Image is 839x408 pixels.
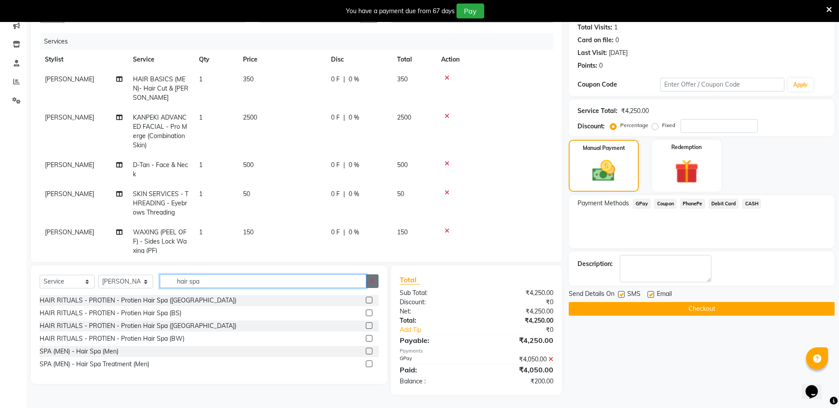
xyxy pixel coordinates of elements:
span: 0 F [331,228,340,237]
div: HAIR RITUALS - PROTIEN - Protien Hair Spa ([GEOGRAPHIC_DATA]) [40,321,236,331]
input: Enter Offer / Coupon Code [660,78,784,91]
th: Price [238,50,326,69]
div: ₹4,050.00 [477,355,560,364]
div: [DATE] [609,48,628,58]
span: CASH [742,199,761,209]
span: 50 [397,190,404,198]
div: SPA (MEN) - Hair Spa (Men) [40,347,118,356]
span: SMS [627,289,640,300]
div: Paid: [393,364,477,375]
span: 1 [199,190,202,198]
img: _gift.svg [667,157,707,186]
button: Checkout [569,302,835,316]
th: Qty [194,50,238,69]
span: 500 [397,161,408,169]
div: ₹4,250.00 [621,106,649,116]
div: Card on file: [578,36,614,45]
span: | [343,160,345,170]
span: Send Details On [569,289,615,300]
span: 0 F [331,189,340,199]
span: 0 % [349,160,359,170]
span: 150 [397,228,408,236]
div: HAIR RITUALS - PROTIEN - Protien Hair Spa (BW) [40,334,184,343]
div: 0 [615,36,619,45]
div: Payable: [393,335,477,346]
span: | [343,75,345,84]
span: WAXING (PEEL OFF) - Sides Lock Waxing (PF) [133,228,187,255]
span: 0 % [349,189,359,199]
span: Email [657,289,672,300]
div: ₹4,250.00 [477,335,560,346]
div: SPA (MEN) - Hair Spa Treatment (Men) [40,360,149,369]
span: 0 F [331,113,340,122]
div: Payments [400,347,553,355]
span: Total [400,275,420,284]
span: [PERSON_NAME] [45,228,94,236]
span: 0 % [349,113,359,122]
span: 0 F [331,75,340,84]
th: Stylist [40,50,128,69]
span: | [343,228,345,237]
th: Service [128,50,194,69]
th: Action [436,50,553,69]
div: 1 [614,23,618,32]
span: [PERSON_NAME] [45,75,94,83]
span: 1 [199,228,202,236]
div: ₹200.00 [477,377,560,386]
span: | [343,113,345,122]
span: [PERSON_NAME] [45,113,94,121]
span: 50 [243,190,250,198]
div: HAIR RITUALS - PROTIEN - Protien Hair Spa ([GEOGRAPHIC_DATA]) [40,296,236,305]
span: 500 [243,161,254,169]
div: 0 [599,61,603,70]
div: Discount: [393,298,477,307]
span: 0 % [349,228,359,237]
label: Percentage [620,121,648,129]
div: ₹4,250.00 [477,307,560,316]
div: You have a payment due from 67 days [346,7,455,16]
button: Pay [456,4,484,18]
div: ₹0 [477,298,560,307]
span: GPay [633,199,651,209]
span: [PERSON_NAME] [45,161,94,169]
span: | [343,189,345,199]
div: Service Total: [578,106,618,116]
span: 350 [243,75,254,83]
div: ₹0 [490,325,560,335]
img: _cash.svg [585,157,623,184]
div: ₹4,250.00 [477,316,560,325]
label: Redemption [671,143,702,151]
div: Coupon Code [578,80,660,89]
span: Payment Methods [578,199,629,208]
span: [PERSON_NAME] [45,190,94,198]
span: 1 [199,113,202,121]
div: GPay [393,355,477,364]
span: 0 F [331,160,340,170]
div: HAIR RITUALS - PROTIEN - Protien Hair Spa (BS) [40,309,181,318]
span: 2500 [243,113,257,121]
span: 350 [397,75,408,83]
div: Sub Total: [393,288,477,298]
div: Discount: [578,122,605,131]
div: Last Visit: [578,48,607,58]
div: Total Visits: [578,23,612,32]
span: 150 [243,228,254,236]
div: Total: [393,316,477,325]
button: Apply [788,78,813,91]
div: ₹4,250.00 [477,288,560,298]
span: KANPEKI ADVANCED FACIAL - Pro Merge (Combination Skin) [133,113,187,149]
div: Description: [578,259,613,269]
span: D-Tan - Face & Neck [133,161,188,178]
th: Total [392,50,436,69]
div: Balance : [393,377,477,386]
span: SKIN SERVICES - THREADING - Eyebrows Threading [133,190,188,216]
span: 1 [199,75,202,83]
iframe: chat widget [802,373,830,399]
div: Services [40,33,560,50]
span: Coupon [654,199,677,209]
label: Manual Payment [583,144,625,152]
label: Fixed [662,121,675,129]
input: Search or Scan [160,274,366,288]
div: Points: [578,61,597,70]
span: 2500 [397,113,411,121]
